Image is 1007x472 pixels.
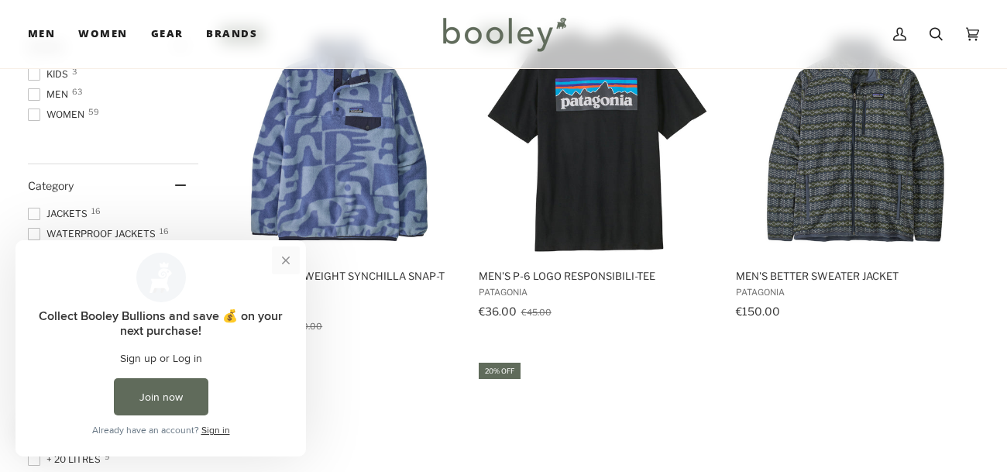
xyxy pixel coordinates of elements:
span: Men [28,26,55,42]
span: 16 [160,227,169,235]
span: Men's Better Sweater Jacket [736,269,974,283]
span: €36.00 [479,305,517,318]
span: Women's Lightweight Synchilla Snap-T Pullover [221,269,459,297]
span: 63 [72,88,82,95]
span: 3 [72,67,77,75]
span: Kids [28,67,73,81]
span: 59 [88,108,99,115]
img: Patagonia Men's P-6 Logo Responsibili-Tee Black - Booley Galway [481,25,713,257]
a: Men's P-6 Logo Responsibili-Tee [476,25,719,337]
span: Women [78,26,127,42]
span: Men [28,88,73,102]
img: Patagonia Men's Better Sweater Jacket Woven Together / Smolder Blue - Booley Galway [739,25,971,257]
span: + 20 Litres [28,453,105,467]
span: Brands [206,26,257,42]
span: Women [28,108,89,122]
a: Men's Better Sweater Jacket [734,25,976,337]
img: Booley [436,12,572,57]
a: Women's Lightweight Synchilla Snap-T Pullover [218,25,461,337]
img: Patagonia Women's Lightweight Synchilla Snap-T Pullover Mother Tree / Barnacle Blue - Booley Galway [223,25,455,257]
span: €150.00 [736,305,780,318]
span: Gear [151,26,184,42]
iframe: Loyalty program pop-up with offers and actions [15,240,306,456]
span: Men's P-6 Logo Responsibili-Tee [479,269,717,283]
span: Patagonia [479,287,717,298]
span: Category [28,179,74,192]
span: Jackets [28,207,92,221]
div: 20% off [479,363,521,379]
span: 16 [91,207,101,215]
span: Patagonia [221,301,459,312]
span: Patagonia [736,287,974,298]
span: €45.00 [521,307,552,318]
span: Waterproof Jackets [28,227,160,241]
span: 9 [105,453,110,460]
